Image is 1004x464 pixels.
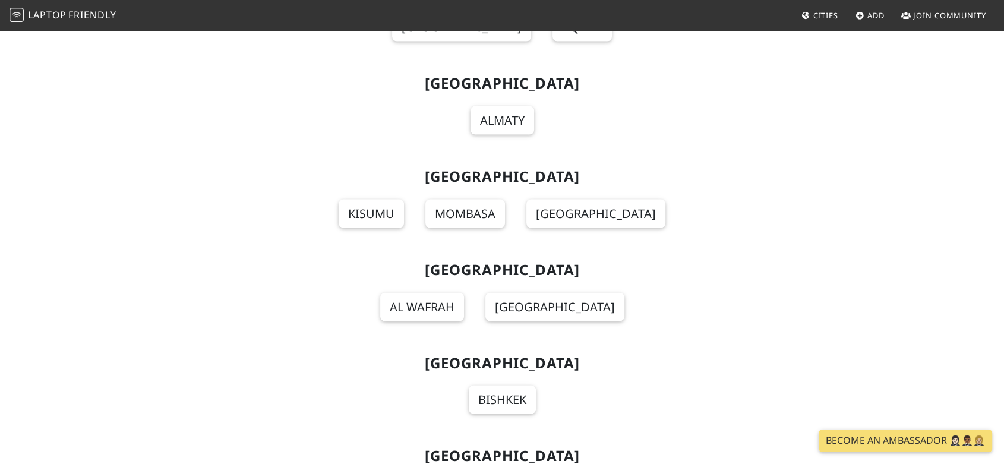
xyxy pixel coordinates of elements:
[896,5,991,26] a: Join Community
[10,8,24,22] img: LaptopFriendly
[380,293,464,321] a: Al Wafrah
[851,5,889,26] a: Add
[485,293,624,321] a: [GEOGRAPHIC_DATA]
[469,386,536,414] a: Bishkek
[10,5,116,26] a: LaptopFriendly LaptopFriendly
[117,261,887,279] h2: [GEOGRAPHIC_DATA]
[813,10,838,21] span: Cities
[117,168,887,185] h2: [GEOGRAPHIC_DATA]
[28,8,67,21] span: Laptop
[68,8,116,21] span: Friendly
[425,200,505,228] a: Mombasa
[797,5,843,26] a: Cities
[339,200,404,228] a: Kisumu
[913,10,986,21] span: Join Community
[117,355,887,372] h2: [GEOGRAPHIC_DATA]
[471,106,534,135] a: Almaty
[526,200,665,228] a: [GEOGRAPHIC_DATA]
[867,10,885,21] span: Add
[117,75,887,92] h2: [GEOGRAPHIC_DATA]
